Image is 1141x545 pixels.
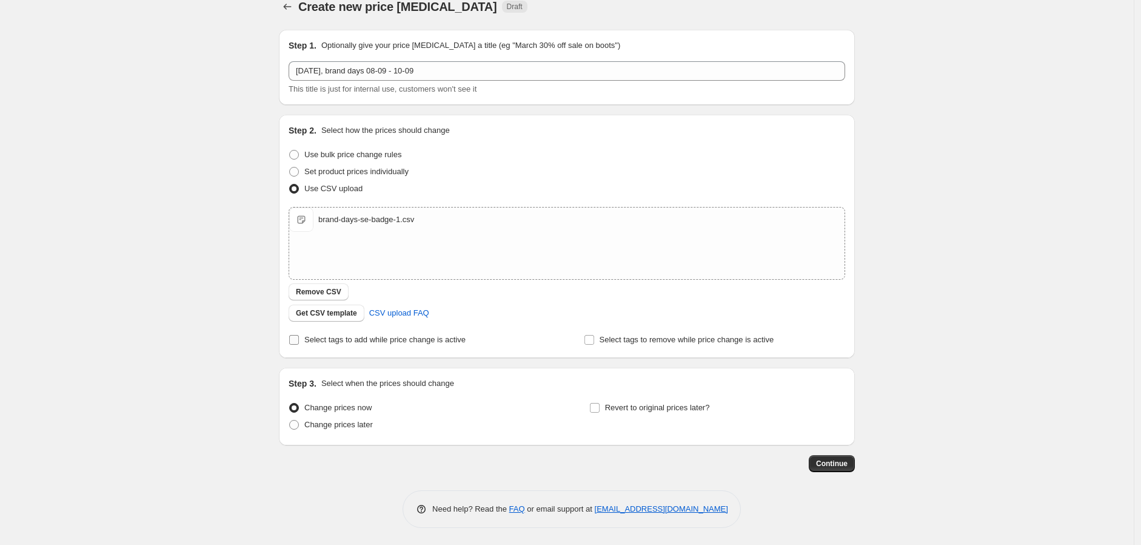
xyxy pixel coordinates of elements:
[595,504,728,513] a: [EMAIL_ADDRESS][DOMAIN_NAME]
[289,377,316,390] h2: Step 3.
[509,504,525,513] a: FAQ
[362,303,437,323] a: CSV upload FAQ
[321,377,454,390] p: Select when the prices should change
[296,308,357,318] span: Get CSV template
[816,459,848,469] span: Continue
[432,504,509,513] span: Need help? Read the
[289,283,349,300] button: Remove CSV
[304,420,373,429] span: Change prices later
[507,2,523,12] span: Draft
[321,124,450,137] p: Select how the prices should change
[605,403,710,412] span: Revert to original prices later?
[369,307,429,319] span: CSV upload FAQ
[304,184,363,193] span: Use CSV upload
[289,84,477,93] span: This title is just for internal use, customers won't see it
[318,214,414,226] div: brand-days-se-badge-1.csv
[289,39,316,52] h2: Step 1.
[289,124,316,137] h2: Step 2.
[304,150,401,159] span: Use bulk price change rules
[525,504,595,513] span: or email support at
[296,287,341,297] span: Remove CSV
[809,455,855,472] button: Continue
[304,335,466,344] span: Select tags to add while price change is active
[289,61,845,81] input: 30% off holiday sale
[321,39,620,52] p: Optionally give your price [MEDICAL_DATA] a title (eg "March 30% off sale on boots")
[600,335,774,344] span: Select tags to remove while price change is active
[289,305,364,322] button: Get CSV template
[304,403,372,412] span: Change prices now
[304,167,409,176] span: Set product prices individually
